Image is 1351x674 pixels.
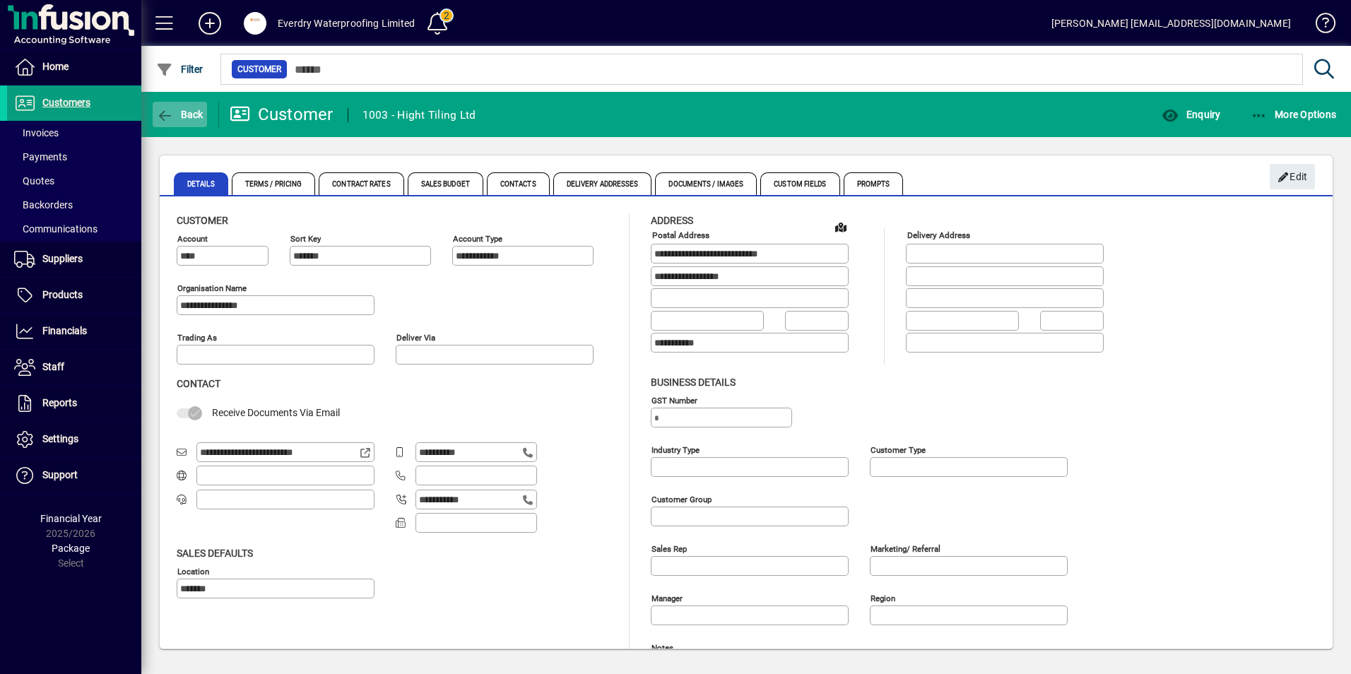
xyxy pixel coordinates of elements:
[553,172,652,195] span: Delivery Addresses
[153,102,207,127] button: Back
[232,11,278,36] button: Profile
[651,642,673,652] mat-label: Notes
[1251,109,1337,120] span: More Options
[212,407,340,418] span: Receive Documents Via Email
[52,543,90,554] span: Package
[655,172,757,195] span: Documents / Images
[177,215,228,226] span: Customer
[42,361,64,372] span: Staff
[7,217,141,241] a: Communications
[14,127,59,138] span: Invoices
[177,548,253,559] span: Sales defaults
[14,199,73,211] span: Backorders
[230,103,334,126] div: Customer
[278,12,415,35] div: Everdry Waterproofing Limited
[362,104,476,126] div: 1003 - Hight Tiling Ltd
[42,97,90,108] span: Customers
[830,215,852,238] a: View on map
[156,64,203,75] span: Filter
[42,325,87,336] span: Financials
[40,513,102,524] span: Financial Year
[871,593,895,603] mat-label: Region
[1270,164,1315,189] button: Edit
[651,395,697,405] mat-label: GST Number
[7,278,141,313] a: Products
[7,169,141,193] a: Quotes
[7,121,141,145] a: Invoices
[487,172,550,195] span: Contacts
[141,102,219,127] app-page-header-button: Back
[14,175,54,187] span: Quotes
[42,253,83,264] span: Suppliers
[42,469,78,480] span: Support
[177,283,247,293] mat-label: Organisation name
[7,49,141,85] a: Home
[1051,12,1291,35] div: [PERSON_NAME] [EMAIL_ADDRESS][DOMAIN_NAME]
[651,444,700,454] mat-label: Industry type
[153,57,207,82] button: Filter
[7,314,141,349] a: Financials
[7,422,141,457] a: Settings
[14,223,98,235] span: Communications
[7,193,141,217] a: Backorders
[42,397,77,408] span: Reports
[42,289,83,300] span: Products
[187,11,232,36] button: Add
[319,172,403,195] span: Contract Rates
[177,566,209,576] mat-label: Location
[760,172,839,195] span: Custom Fields
[177,333,217,343] mat-label: Trading as
[237,62,281,76] span: Customer
[651,593,683,603] mat-label: Manager
[651,494,712,504] mat-label: Customer group
[42,61,69,72] span: Home
[42,433,78,444] span: Settings
[177,378,220,389] span: Contact
[651,215,693,226] span: Address
[7,242,141,277] a: Suppliers
[7,350,141,385] a: Staff
[7,458,141,493] a: Support
[14,151,67,162] span: Payments
[290,234,321,244] mat-label: Sort key
[651,377,736,388] span: Business details
[651,543,687,553] mat-label: Sales rep
[1247,102,1340,127] button: More Options
[232,172,316,195] span: Terms / Pricing
[1278,165,1308,189] span: Edit
[1158,102,1224,127] button: Enquiry
[174,172,228,195] span: Details
[396,333,435,343] mat-label: Deliver via
[156,109,203,120] span: Back
[871,543,940,553] mat-label: Marketing/ Referral
[7,386,141,421] a: Reports
[871,444,926,454] mat-label: Customer type
[453,234,502,244] mat-label: Account Type
[177,234,208,244] mat-label: Account
[1305,3,1333,49] a: Knowledge Base
[844,172,904,195] span: Prompts
[7,145,141,169] a: Payments
[1162,109,1220,120] span: Enquiry
[408,172,483,195] span: Sales Budget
